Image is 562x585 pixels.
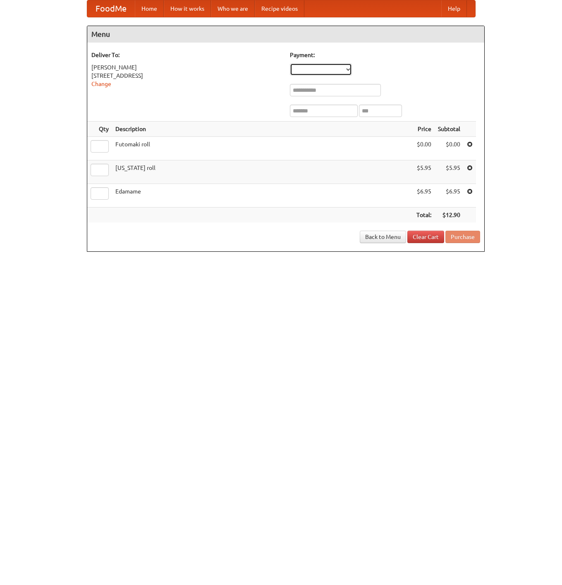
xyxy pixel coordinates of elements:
td: $5.95 [413,160,435,184]
td: [US_STATE] roll [112,160,413,184]
td: $0.00 [435,137,464,160]
td: Futomaki roll [112,137,413,160]
button: Purchase [445,231,480,243]
th: Description [112,122,413,137]
th: $12.90 [435,208,464,223]
td: Edamame [112,184,413,208]
h4: Menu [87,26,484,43]
div: [STREET_ADDRESS] [91,72,282,80]
th: Total: [413,208,435,223]
a: Back to Menu [360,231,406,243]
a: Clear Cart [407,231,444,243]
td: $6.95 [435,184,464,208]
a: FoodMe [87,0,135,17]
td: $5.95 [435,160,464,184]
h5: Deliver To: [91,51,282,59]
a: Recipe videos [255,0,304,17]
a: Help [441,0,467,17]
a: How it works [164,0,211,17]
th: Subtotal [435,122,464,137]
h5: Payment: [290,51,480,59]
a: Change [91,81,111,87]
td: $0.00 [413,137,435,160]
td: $6.95 [413,184,435,208]
th: Price [413,122,435,137]
a: Who we are [211,0,255,17]
th: Qty [87,122,112,137]
a: Home [135,0,164,17]
div: [PERSON_NAME] [91,63,282,72]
